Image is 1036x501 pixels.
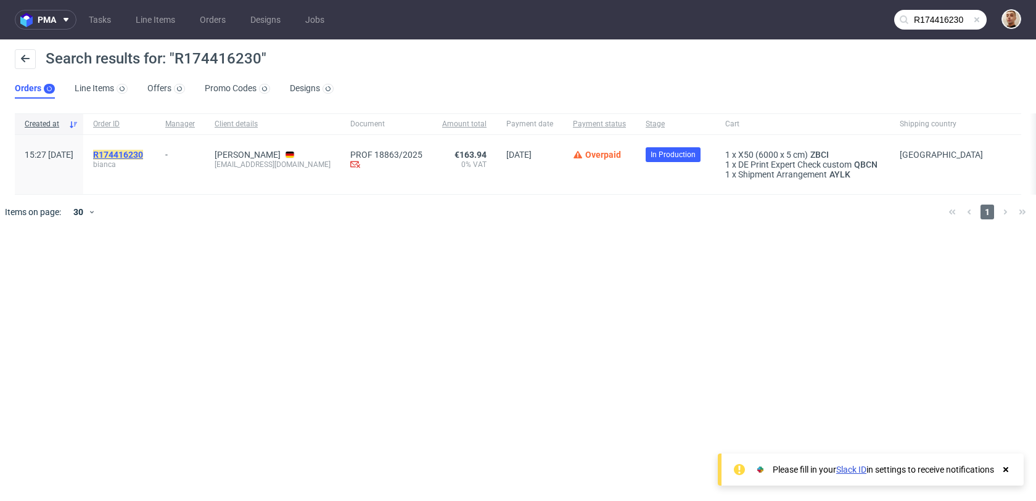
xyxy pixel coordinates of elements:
[725,160,730,169] span: 1
[980,205,994,219] span: 1
[836,465,866,475] a: Slack ID
[243,10,288,30] a: Designs
[585,150,621,160] span: Overpaid
[290,79,334,99] a: Designs
[900,119,983,129] span: Shipping country
[454,150,487,160] span: €163.94
[1003,10,1020,28] img: Bartłomiej Leśniczuk
[725,169,880,179] div: x
[93,119,146,129] span: Order ID
[38,15,56,24] span: pma
[725,169,730,179] span: 1
[442,119,487,129] span: Amount total
[93,160,146,169] span: bianca
[651,149,696,160] span: In Production
[773,463,994,476] div: Please fill in your in settings to receive notifications
[725,150,730,160] span: 1
[75,79,128,99] a: Line Items
[442,160,487,169] span: 0% VAT
[852,160,880,169] a: QBCN
[165,119,195,129] span: Manager
[25,119,64,129] span: Created at
[506,150,532,160] span: [DATE]
[147,79,185,99] a: Offers
[725,119,880,129] span: Cart
[46,50,266,67] span: Search results for: "R174416230"
[93,150,143,160] mark: R174416230
[81,10,118,30] a: Tasks
[725,160,880,169] div: x
[215,150,281,160] a: [PERSON_NAME]
[192,10,233,30] a: Orders
[738,160,852,169] span: DE Print Expert Check custom
[66,203,88,221] div: 30
[646,119,705,129] span: Stage
[215,160,331,169] div: [EMAIL_ADDRESS][DOMAIN_NAME]
[827,169,853,179] a: AYLK
[25,150,73,160] span: 15:27 [DATE]
[93,150,146,160] a: R174416230
[900,150,983,160] span: [GEOGRAPHIC_DATA]
[725,150,880,160] div: x
[15,79,55,99] a: Orders
[506,119,553,129] span: Payment date
[5,206,61,218] span: Items on page:
[165,145,195,160] div: -
[128,10,183,30] a: Line Items
[350,150,422,160] a: PROF 18863/2025
[298,10,332,30] a: Jobs
[215,119,331,129] span: Client details
[15,10,76,30] button: pma
[205,79,270,99] a: Promo Codes
[20,13,38,27] img: logo
[350,119,422,129] span: Document
[573,119,626,129] span: Payment status
[808,150,831,160] a: ZBCI
[738,169,827,179] span: Shipment Arrangement
[738,150,808,160] span: X50 (6000 x 5 cm)
[754,463,767,476] img: Slack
